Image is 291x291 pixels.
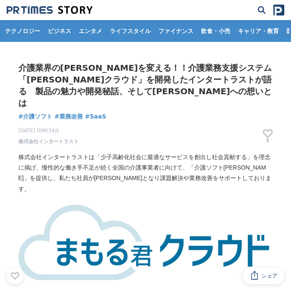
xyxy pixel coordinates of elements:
span: キャリア・教育 [234,27,282,35]
a: ファイナンス [155,20,197,42]
a: 成果の裏側にあるストーリーをメディアに届ける 成果の裏側にあるストーリーをメディアに届ける [7,5,93,15]
span: 飲食・小売 [198,27,234,35]
p: 5 [263,139,273,143]
button: シェア [242,268,284,284]
a: 飲食・小売 [198,20,234,42]
a: #介護ソフト [18,112,53,121]
a: キャリア・教育 [234,20,282,42]
a: ビジネス [44,20,75,42]
a: #業務改善 [54,112,83,121]
a: エンタメ [75,20,106,42]
img: prtimes [273,5,284,15]
span: テクノロジー [2,27,44,35]
a: 株式会社インタートラスト [18,138,79,145]
a: ライフスタイル [106,20,154,42]
span: ビジネス [44,27,75,35]
h1: 介護業界の[PERSON_NAME]を変える！！介護業務支援システム「[PERSON_NAME]クラウド」を開発したインタートラストが語る 製品の魅力や開発秘話、そして[PERSON_NAME]... [18,62,273,109]
a: #SaaS [85,112,106,121]
span: ライフスタイル [106,27,154,35]
img: 成果の裏側にあるストーリーをメディアに届ける [7,5,93,15]
span: シェア [261,272,278,280]
p: 株式会社インタートラストは「少子高齢化社会に最適なサービスを創出し社会貢献する」を理念に掲げ、慢性的な働き手不足が続く全国の介護事業者に向けて、「介護ソフト[PERSON_NAME]」を提供し、... [18,152,273,194]
span: [DATE] 09時34分 [18,127,79,134]
img: thumbnail_5139f7b0-9413-11ee-b462-5113a770ed11.png [18,205,273,280]
span: ファイナンス [155,27,197,35]
a: テクノロジー [2,20,44,42]
span: エンタメ [75,27,106,35]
